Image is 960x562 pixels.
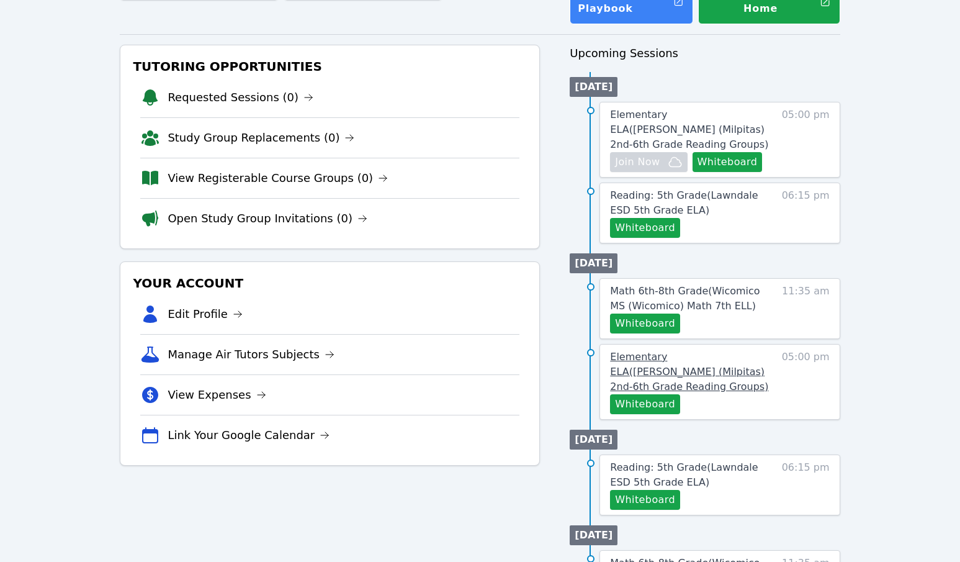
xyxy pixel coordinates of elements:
button: Whiteboard [610,490,680,510]
button: Join Now [610,152,687,172]
span: Join Now [615,155,660,170]
button: Whiteboard [610,314,680,333]
span: Reading: 5th Grade ( Lawndale ESD 5th Grade ELA ) [610,461,758,488]
a: Link Your Google Calendar [168,427,330,444]
a: Edit Profile [168,306,243,323]
button: Whiteboard [610,394,680,414]
span: Math 6th-8th Grade ( Wicomico MS (Wicomico) Math 7th ELL ) [610,285,760,312]
a: Study Group Replacements (0) [168,129,354,147]
li: [DATE] [570,525,617,545]
span: Reading: 5th Grade ( Lawndale ESD 5th Grade ELA ) [610,189,758,216]
a: View Expenses [168,386,266,404]
a: Requested Sessions (0) [168,89,313,106]
span: 11:35 am [782,284,830,333]
a: Reading: 5th Grade(Lawndale ESD 5th Grade ELA) [610,460,774,490]
a: Manage Air Tutors Subjects [168,346,334,363]
a: Reading: 5th Grade(Lawndale ESD 5th Grade ELA) [610,188,774,218]
a: Math 6th-8th Grade(Wicomico MS (Wicomico) Math 7th ELL) [610,284,774,314]
button: Whiteboard [610,218,680,238]
a: Elementary ELA([PERSON_NAME] (Milpitas) 2nd-6th Grade Reading Groups) [610,350,774,394]
span: Elementary ELA ( [PERSON_NAME] (Milpitas) 2nd-6th Grade Reading Groups ) [610,109,768,150]
h3: Your Account [130,272,529,294]
h3: Upcoming Sessions [570,45,840,62]
a: Elementary ELA([PERSON_NAME] (Milpitas) 2nd-6th Grade Reading Groups) [610,107,774,152]
h3: Tutoring Opportunities [130,55,529,78]
span: 05:00 pm [782,107,830,172]
span: 06:15 pm [782,460,830,510]
span: 06:15 pm [782,188,830,238]
a: Open Study Group Invitations (0) [168,210,367,227]
a: View Registerable Course Groups (0) [168,170,388,187]
button: Whiteboard [693,152,763,172]
li: [DATE] [570,430,617,450]
li: [DATE] [570,77,617,97]
span: Elementary ELA ( [PERSON_NAME] (Milpitas) 2nd-6th Grade Reading Groups ) [610,351,768,392]
li: [DATE] [570,253,617,273]
span: 05:00 pm [782,350,830,414]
